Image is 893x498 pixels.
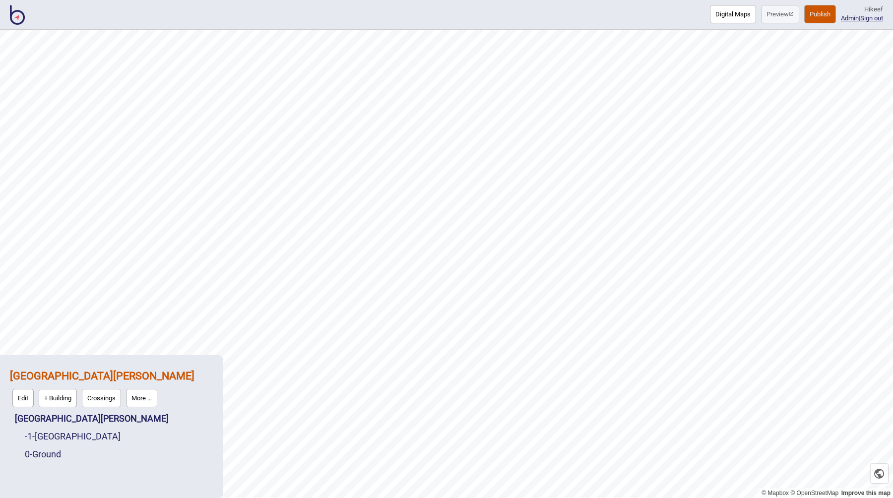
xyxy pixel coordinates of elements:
[841,490,891,497] a: Map feedback
[10,386,36,410] a: Edit
[15,410,213,428] div: Queen Elizabeth II Medical Centre
[126,389,157,407] button: More ...
[15,413,169,424] a: [GEOGRAPHIC_DATA][PERSON_NAME]
[841,14,859,22] a: Admin
[12,389,34,407] button: Edit
[10,5,25,25] img: BindiMaps CMS
[841,5,883,14] div: Hi keef
[860,14,883,22] button: Sign out
[10,370,194,382] a: [GEOGRAPHIC_DATA][PERSON_NAME]
[79,386,124,410] a: Crossings
[25,428,213,445] div: Lower Ground
[25,445,213,463] div: Ground
[762,490,789,497] a: Mapbox
[25,449,61,459] a: 0-Ground
[710,5,756,23] button: Digital Maps
[841,14,860,22] span: |
[804,5,836,23] button: Publish
[790,490,838,497] a: OpenStreetMap
[761,5,799,23] a: Previewpreview
[82,389,121,407] button: Crossings
[39,389,77,407] button: + Building
[124,386,160,410] a: More ...
[10,365,213,410] div: Queen Elizabeth II Medical Centre
[25,431,121,441] a: -1-[GEOGRAPHIC_DATA]
[761,5,799,23] button: Preview
[789,11,794,16] img: preview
